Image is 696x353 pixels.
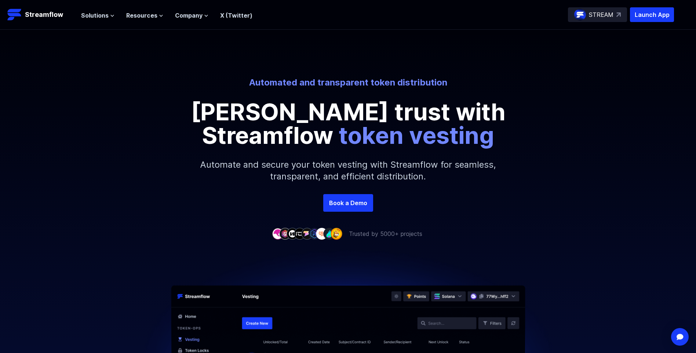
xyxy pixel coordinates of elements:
img: top-right-arrow.svg [616,12,621,17]
span: token vesting [339,121,494,149]
button: Launch App [630,7,674,22]
img: company-3 [287,228,298,239]
a: Streamflow [7,7,74,22]
img: company-1 [272,228,284,239]
img: company-2 [279,228,291,239]
p: STREAM [589,10,613,19]
p: Streamflow [25,10,63,20]
img: Streamflow Logo [7,7,22,22]
div: Open Intercom Messenger [671,328,689,346]
a: Book a Demo [323,194,373,212]
span: Company [175,11,203,20]
img: company-5 [301,228,313,239]
p: Automate and secure your token vesting with Streamflow for seamless, transparent, and efficient d... [190,147,506,194]
a: X (Twitter) [220,12,252,19]
p: Trusted by 5000+ projects [349,229,422,238]
img: company-4 [294,228,306,239]
img: company-6 [309,228,320,239]
img: company-9 [331,228,342,239]
p: [PERSON_NAME] trust with Streamflow [183,100,513,147]
span: Solutions [81,11,109,20]
button: Resources [126,11,163,20]
button: Company [175,11,208,20]
img: company-8 [323,228,335,239]
img: streamflow-logo-circle.png [574,9,586,21]
a: STREAM [568,7,627,22]
button: Solutions [81,11,114,20]
span: Resources [126,11,157,20]
img: company-7 [316,228,328,239]
p: Automated and transparent token distribution [145,77,551,88]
